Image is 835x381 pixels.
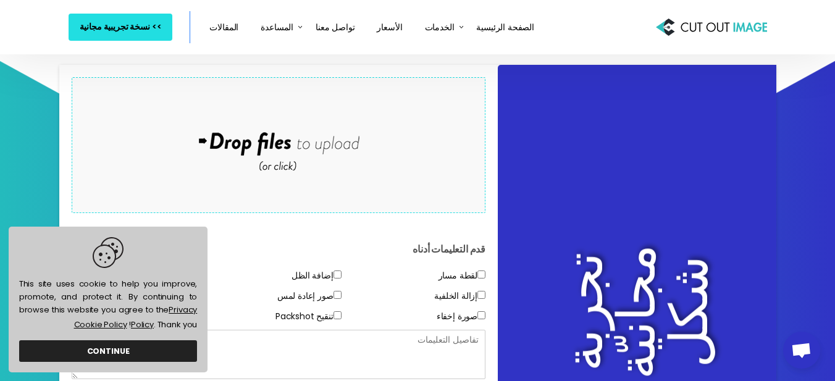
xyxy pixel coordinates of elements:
span: تواصل معنا [316,21,355,33]
a: Open chat [783,332,820,369]
a: الخدمات [420,14,459,41]
a: learn more about cookies [72,316,128,332]
label: صور إعادة لمس [277,288,342,304]
span: >> نسخة تجريبية مجانية [80,19,162,35]
a: تواصل معنا [311,14,359,41]
img: Cut Out Image:مقدم خدمة قص الصور [656,15,767,39]
span: This site uses cookie to help you improve, promote, and protect it. By continuing to browse this ... [19,237,197,332]
a: Privacy Policy [131,304,197,330]
label: صورة إخفاء [437,309,485,324]
a: الصفحة الرئيسية [471,14,539,41]
a: >> نسخة تجريبية مجانية [69,14,173,40]
div: cookieconsent [9,227,208,372]
input: إزالة الخلفية [477,291,485,299]
a: المقالات [204,14,243,41]
input: تنقيح Packshot [334,311,342,319]
input: لقطة مسار [477,270,485,278]
span: الصفحة الرئيسية [476,21,534,33]
input: إضافة الظل [334,270,342,278]
a: dismiss cookie message [19,340,197,362]
a: المساعدة [256,14,298,41]
label: لقطة مسار [438,268,486,283]
label: إزالة الخلفية [434,288,485,304]
input: صورة إخفاء [477,311,485,319]
a: الأسعار [372,14,407,41]
span: المساعدة [261,21,293,33]
input: صور إعادة لمس [334,291,342,299]
label: تنقيح Packshot [275,309,342,324]
label: إضافة الظل [292,268,341,283]
span: الأسعار [377,21,402,33]
span: الخدمات [425,21,455,33]
h4: قدم التعليمات أدناه [72,231,486,268]
span: المقالات [209,21,238,33]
